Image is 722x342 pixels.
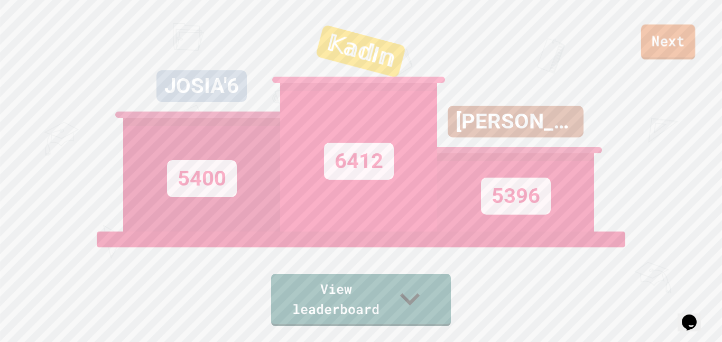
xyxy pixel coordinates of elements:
[167,160,237,197] div: 5400
[641,24,695,59] a: Next
[448,106,584,137] div: [PERSON_NAME]
[316,24,406,78] div: 𝕂𝕒𝕕I𝕟
[324,143,394,180] div: 6412
[156,70,247,102] div: JOSIA'6
[481,178,551,215] div: 5396
[678,300,711,331] iframe: chat widget
[271,274,451,326] a: View leaderboard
